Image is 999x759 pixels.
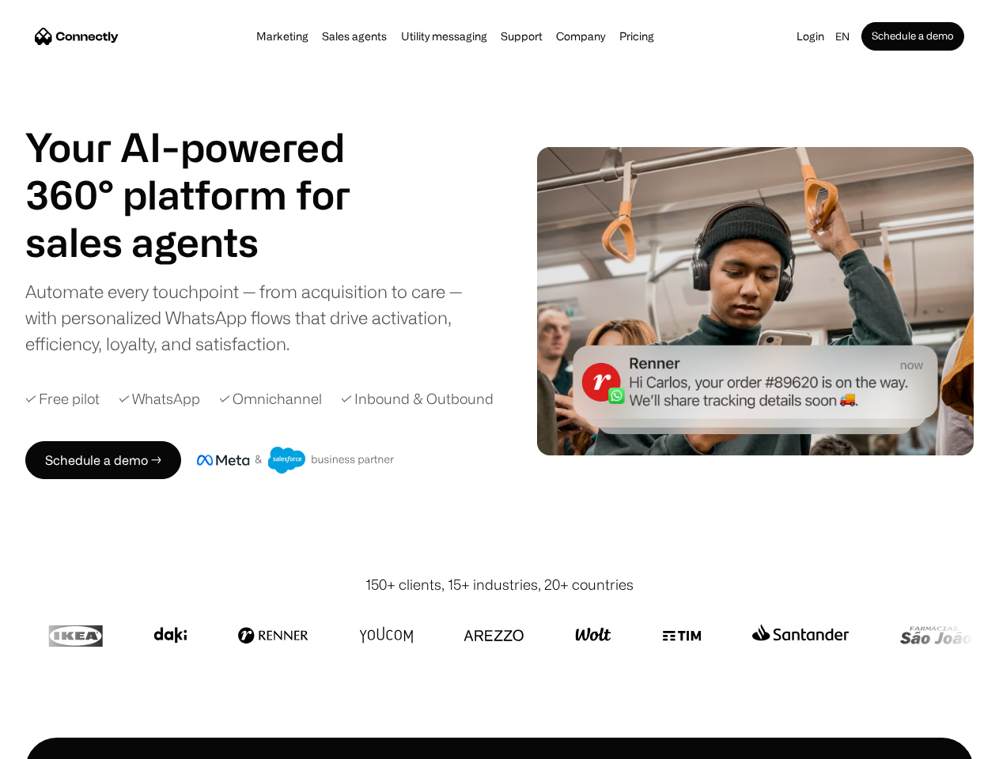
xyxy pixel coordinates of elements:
[25,388,100,410] div: ✓ Free pilot
[35,25,119,48] a: home
[25,218,389,266] div: carousel
[197,447,395,474] img: Meta and Salesforce business partner badge.
[829,25,861,47] div: en
[16,730,95,753] aside: Language selected: English
[365,574,634,595] div: 150+ clients, 15+ industries, 20+ countries
[835,25,850,47] div: en
[496,30,547,43] a: Support
[615,30,659,43] a: Pricing
[25,123,389,218] h1: Your AI-powered 360° platform for
[25,218,389,266] div: 1 of 4
[25,441,181,479] a: Schedule a demo →
[252,30,313,43] a: Marketing
[341,388,494,410] div: ✓ Inbound & Outbound
[556,25,605,47] div: Company
[25,278,494,357] div: Automate every touchpoint — from acquisition to care — with personalized WhatsApp flows that driv...
[861,22,964,51] a: Schedule a demo
[32,731,95,753] ul: Language list
[25,218,389,266] h1: sales agents
[317,30,392,43] a: Sales agents
[219,388,322,410] div: ✓ Omnichannel
[551,25,610,47] div: Company
[119,388,200,410] div: ✓ WhatsApp
[396,30,492,43] a: Utility messaging
[792,25,829,47] a: Login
